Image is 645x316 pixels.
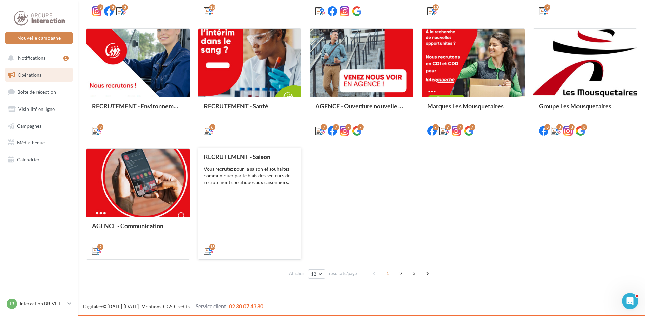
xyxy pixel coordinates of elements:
iframe: Intercom live chat [622,293,638,309]
span: Boîte de réception [17,89,56,95]
span: Afficher [289,270,304,277]
a: Opérations [4,68,74,82]
span: résultats/page [329,270,357,277]
div: 3 [581,124,587,130]
span: Médiathèque [17,140,45,145]
div: 13 [433,4,439,11]
div: RECRUTEMENT - Santé [204,103,296,116]
span: 12 [311,271,317,277]
span: © [DATE]-[DATE] - - - [83,303,263,309]
div: 7 [544,4,550,11]
div: 7 [469,124,475,130]
a: Boîte de réception [4,84,74,99]
a: Mentions [141,303,161,309]
div: 3 [122,4,128,11]
span: Notifications [18,55,45,61]
span: Calendrier [17,157,40,162]
div: Groupe Les Mousquetaires [539,103,631,116]
div: 18 [209,244,215,250]
span: Service client [196,303,226,309]
div: 9 [97,124,103,130]
span: 2 [395,268,406,279]
div: AGENCE - Ouverture nouvelle agence [315,103,408,116]
span: 3 [409,268,419,279]
div: RECRUTEMENT - Saison [204,153,296,160]
button: 12 [308,269,325,279]
div: 13 [209,4,215,11]
span: Campagnes [17,123,41,129]
div: 7 [433,124,439,130]
a: Digitaleo [83,303,102,309]
div: 3 [569,124,575,130]
a: Visibilité en ligne [4,102,74,116]
div: 2 [97,244,103,250]
div: RECRUTEMENT - Environnement [92,103,184,116]
div: 7 [345,124,351,130]
span: IB [10,300,14,307]
span: Opérations [18,72,41,78]
a: Calendrier [4,153,74,167]
a: CGS [163,303,172,309]
a: Crédits [174,303,190,309]
button: Nouvelle campagne [5,32,73,44]
div: 3 [544,124,550,130]
div: 3 [97,4,103,11]
div: 7 [333,124,339,130]
span: 02 30 07 43 80 [229,303,263,309]
div: 1 [63,56,69,61]
div: 7 [457,124,463,130]
div: 6 [209,124,215,130]
a: Campagnes [4,119,74,133]
div: 3 [556,124,563,130]
span: 1 [382,268,393,279]
div: 7 [357,124,364,130]
p: Interaction BRIVE LA GAILLARDE [20,300,65,307]
button: Notifications 1 [4,51,71,65]
a: IB Interaction BRIVE LA GAILLARDE [5,297,73,310]
div: AGENCE - Communication [92,222,184,236]
div: 7 [445,124,451,130]
div: Vous recrutez pour la saison et souhaitez communiquer par le biais des secteurs de recrutement sp... [204,165,296,186]
div: 3 [110,4,116,11]
div: 7 [321,124,327,130]
div: Marques Les Mousquetaires [427,103,520,116]
a: Médiathèque [4,136,74,150]
span: Visibilité en ligne [18,106,55,112]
